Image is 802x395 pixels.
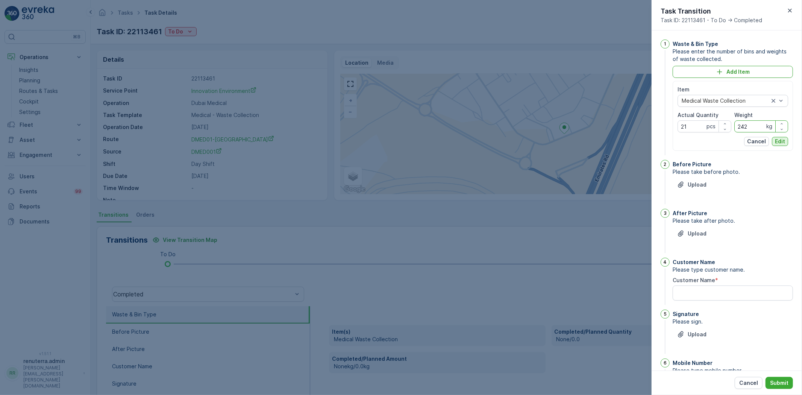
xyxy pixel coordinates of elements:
[744,137,769,146] button: Cancel
[688,230,706,237] p: Upload
[661,359,670,368] div: 6
[673,168,793,176] span: Please take before photo.
[661,6,762,17] p: Task Transition
[770,379,788,387] p: Submit
[673,318,793,325] span: Please sign.
[673,217,793,225] span: Please take after photo.
[775,138,785,145] p: Edit
[673,66,793,78] button: Add Item
[661,17,762,24] span: Task ID: 22113461 - To Do -> Completed
[678,112,719,118] label: Actual Quantity
[673,210,707,217] p: After Picture
[673,258,715,266] p: Customer Name
[661,258,670,267] div: 4
[688,331,706,338] p: Upload
[766,377,793,389] button: Submit
[673,48,793,63] span: Please enter the number of bins and weights of waste collected.
[747,138,766,145] p: Cancel
[673,310,699,318] p: Signature
[688,181,706,188] p: Upload
[739,379,758,387] p: Cancel
[673,367,793,374] span: Please type mobile number.
[673,277,715,283] label: Customer Name
[661,209,670,218] div: 3
[706,123,716,130] p: pcs
[673,228,711,240] button: Upload File
[673,266,793,273] span: Please type customer name.
[673,40,718,48] p: Waste & Bin Type
[661,160,670,169] div: 2
[673,328,711,340] button: Upload File
[673,359,713,367] p: Mobile Number
[735,377,763,389] button: Cancel
[673,179,711,191] button: Upload File
[661,310,670,319] div: 5
[661,39,670,49] div: 1
[678,86,690,93] label: Item
[734,112,753,118] label: Weight
[673,161,711,168] p: Before Picture
[726,68,750,76] p: Add Item
[772,137,788,146] button: Edit
[766,123,772,130] p: kg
